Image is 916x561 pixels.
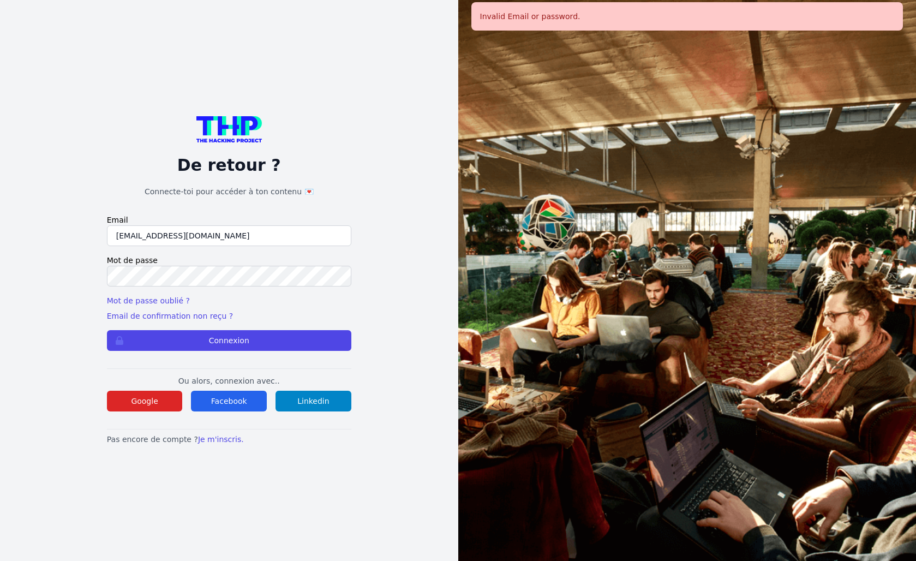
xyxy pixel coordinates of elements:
[196,116,262,142] img: logo
[107,225,351,246] input: Email
[107,156,351,175] p: De retour ?
[276,391,351,411] button: Linkedin
[107,330,351,351] button: Connexion
[107,214,351,225] label: Email
[107,391,183,411] button: Google
[198,435,244,444] a: Je m'inscris.
[107,255,351,266] label: Mot de passe
[191,391,267,411] button: Facebook
[107,186,351,197] h1: Connecte-toi pour accéder à ton contenu 💌
[107,312,233,320] a: Email de confirmation non reçu ?
[107,434,351,445] p: Pas encore de compte ?
[107,375,351,386] p: Ou alors, connexion avec..
[107,296,190,305] a: Mot de passe oublié ?
[471,2,903,31] div: Invalid Email or password.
